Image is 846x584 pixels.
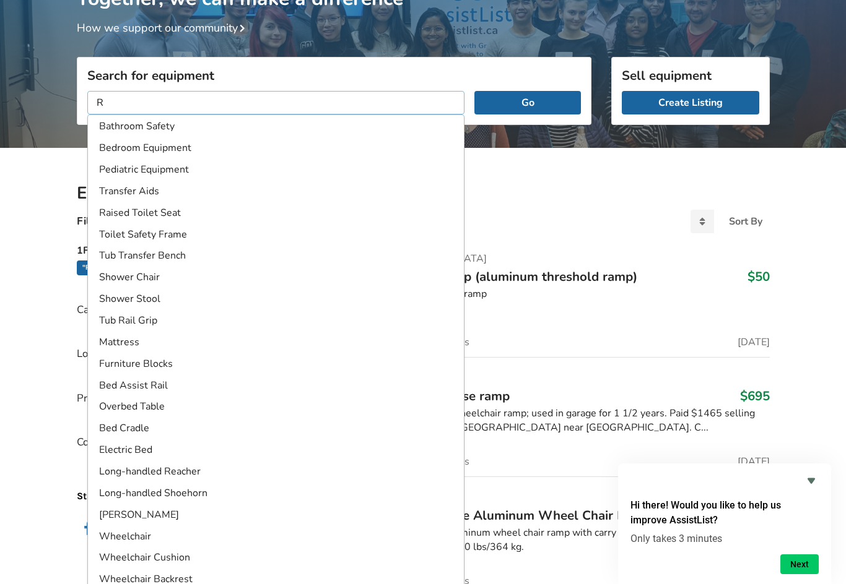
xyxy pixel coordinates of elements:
[77,214,108,228] h4: Filters
[738,337,770,347] span: [DATE]
[804,473,819,488] button: Hide survey
[77,278,235,322] div: Categories
[255,248,769,357] a: mobility-wheelchair ramp (aluminum threshold ramp)[GEOGRAPHIC_DATA]Wheelchair ramp (aluminum thre...
[90,225,462,245] li: Toilet Safety Frame
[255,357,769,476] a: mobility-6’ folding suitcase rampWhite Rock6’ folding suitcase ramp$6956’ mobile suitcase wheelch...
[77,322,235,366] div: Locations
[90,354,462,374] li: Furniture Blocks
[780,554,819,574] button: Next question
[87,67,581,84] h3: Search for equipment
[90,462,462,482] li: Long-handled Reacher
[368,507,651,524] span: 7' x 30" Foldable Aluminum Wheel Chair Ramp
[90,483,462,504] li: Long-handled Shoehorn
[622,67,759,84] h3: Sell equipment
[368,268,637,285] span: Wheelchair ramp (aluminum threshold ramp)
[740,388,770,404] h3: $695
[90,246,462,266] li: Tub Transfer Bench
[77,260,121,275] div: "Ramp"
[90,440,462,460] li: Electric Bed
[630,533,819,544] p: Only takes 3 minutes
[90,138,462,158] li: Bedroom Equipment
[77,20,250,35] a: How we support our community
[630,498,819,528] h2: Hi there! Would you like to help us improve AssistList?
[87,91,465,114] input: I am looking for...
[90,160,462,180] li: Pediatric Equipment
[77,455,235,504] p: Stay connected with Assistlist
[90,376,462,396] li: Bed Assist Rail
[90,311,462,331] li: Tub Rail Grip
[90,181,462,202] li: Transfer Aids
[90,289,462,309] li: Shower Stool
[368,526,769,554] div: 7' X 30" foldable aluminum wheel chair ramp with carry handle. Weighs 39 lbs. or 17.77 kg. Maximu...
[748,268,770,285] h3: $50
[90,203,462,223] li: Raised Toilet Seat
[77,238,235,260] h5: 1 Filters Selected
[90,397,462,417] li: Overbed Table
[90,332,462,353] li: Mattress
[90,267,462,288] li: Shower Chair
[77,411,235,455] div: Conditions
[368,406,769,435] div: 6’ mobile suitcase wheelchair ramp; used in garage for 1 1/2 years. Paid $1465 selling for $695. ...
[738,457,770,466] span: [DATE]
[90,505,462,525] li: [PERSON_NAME]
[90,116,462,137] li: Bathroom Safety
[90,526,462,547] li: Wheelchair
[622,91,759,114] a: Create Listing
[368,287,769,301] div: Aluminum threshold ramp
[77,367,235,411] div: Price
[729,217,762,226] div: Sort By
[474,91,580,114] button: Go
[630,473,819,574] div: Hi there! Would you like to help us improve AssistList?
[90,547,462,568] li: Wheelchair Cushion
[90,418,462,439] li: Bed Cradle
[77,182,770,204] h2: Equipment Listings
